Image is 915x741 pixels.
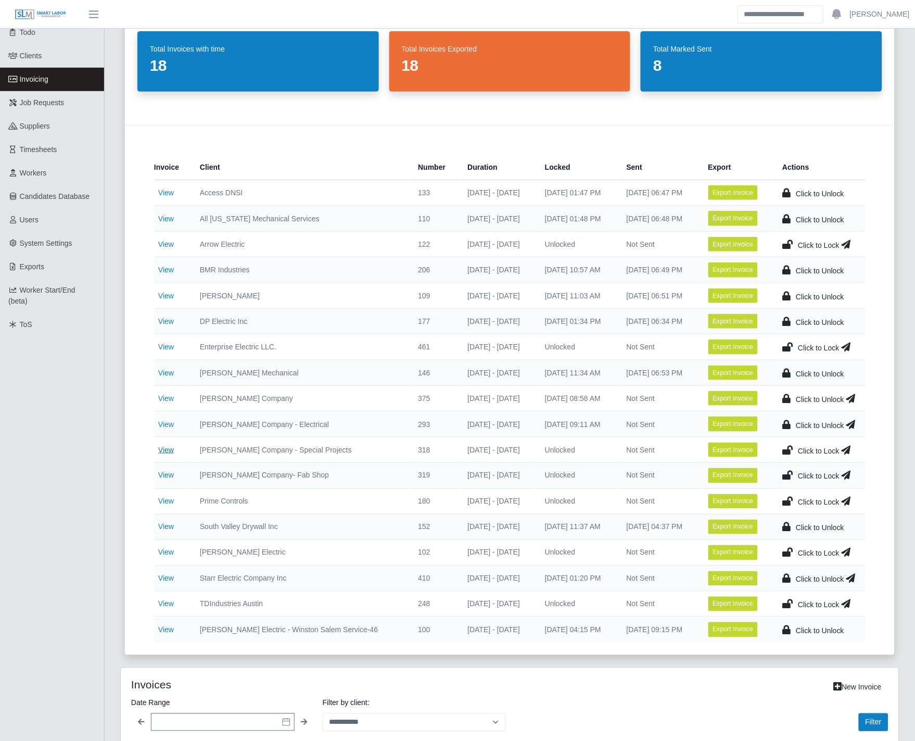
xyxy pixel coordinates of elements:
td: Not Sent [618,437,700,462]
td: 152 [410,514,459,539]
a: View [158,343,174,351]
button: Export Invoice [708,545,758,560]
th: Export [700,155,774,180]
h4: Invoices [131,679,438,692]
dd: 18 [402,56,618,75]
td: [PERSON_NAME] Electric - Winston Salem Service-46 [192,617,410,643]
td: [DATE] - [DATE] [460,386,537,411]
th: Client [192,155,410,180]
td: Starr Electric Company Inc [192,566,410,591]
td: Not Sent [618,592,700,617]
a: View [158,369,174,377]
button: Filter [859,713,888,732]
a: View [158,240,174,248]
td: [PERSON_NAME] Company - Electrical [192,411,410,437]
td: 177 [410,308,459,334]
td: [DATE] 09:11 AM [537,411,618,437]
td: DP Electric Inc [192,308,410,334]
a: View [158,626,174,634]
button: Export Invoice [708,237,758,252]
td: Not Sent [618,488,700,514]
a: View [158,189,174,197]
a: View [158,394,174,403]
button: Export Invoice [708,262,758,277]
th: Sent [618,155,700,180]
td: [DATE] - [DATE] [460,463,537,488]
td: Access DNSI [192,180,410,206]
input: Search [738,5,824,23]
td: 206 [410,257,459,283]
td: Not Sent [618,231,700,257]
td: [DATE] 01:20 PM [537,566,618,591]
span: Click to Unlock [796,267,845,275]
td: [DATE] - [DATE] [460,411,537,437]
span: Clients [20,52,42,60]
td: [DATE] 11:34 AM [537,360,618,385]
td: [DATE] 08:58 AM [537,386,618,411]
td: [DATE] 04:37 PM [618,514,700,539]
button: Export Invoice [708,211,758,225]
img: SLM Logo [15,9,67,20]
td: 461 [410,334,459,360]
button: Export Invoice [708,340,758,354]
td: [DATE] - [DATE] [460,540,537,566]
td: [DATE] - [DATE] [460,617,537,643]
td: 109 [410,283,459,308]
span: Exports [20,262,44,271]
td: Not Sent [618,334,700,360]
button: Export Invoice [708,314,758,329]
td: [DATE] 06:34 PM [618,308,700,334]
td: Unlocked [537,437,618,462]
th: Number [410,155,459,180]
button: Export Invoice [708,443,758,457]
td: [DATE] 09:15 PM [618,617,700,643]
td: Not Sent [618,386,700,411]
button: Export Invoice [708,622,758,637]
span: Click to Unlock [796,524,845,532]
td: TDIndustries Austin [192,592,410,617]
td: [DATE] 06:47 PM [618,180,700,206]
span: Click to Unlock [796,370,845,378]
td: [DATE] - [DATE] [460,308,537,334]
button: Export Invoice [708,288,758,303]
td: South Valley Drywall Inc [192,514,410,539]
span: Todo [20,28,35,36]
td: 146 [410,360,459,385]
td: [PERSON_NAME] Mechanical [192,360,410,385]
label: Date Range [131,697,314,709]
span: Click to Unlock [796,421,845,430]
span: Click to Unlock [796,293,845,301]
span: Worker Start/End (beta) [8,286,75,305]
th: Invoice [154,155,192,180]
td: 375 [410,386,459,411]
span: Invoicing [20,75,48,83]
label: Filter by client: [323,697,506,709]
th: Duration [460,155,537,180]
td: 110 [410,206,459,231]
td: Unlocked [537,231,618,257]
td: [DATE] - [DATE] [460,257,537,283]
td: [PERSON_NAME] Company - Special Projects [192,437,410,462]
td: [DATE] - [DATE] [460,360,537,385]
span: Click to Lock [798,241,840,249]
td: Unlocked [537,334,618,360]
td: [DATE] 01:48 PM [537,206,618,231]
a: New Invoice [827,679,888,697]
span: Click to Lock [798,549,840,558]
td: Not Sent [618,540,700,566]
td: [PERSON_NAME] Company- Fab Shop [192,463,410,488]
span: Click to Lock [798,472,840,481]
td: [DATE] 11:37 AM [537,514,618,539]
td: Unlocked [537,488,618,514]
dt: Total Marked Sent [653,44,870,54]
td: [DATE] - [DATE] [460,592,537,617]
td: 180 [410,488,459,514]
td: [DATE] 06:53 PM [618,360,700,385]
span: Click to Lock [798,344,840,352]
a: View [158,471,174,480]
td: 133 [410,180,459,206]
span: Users [20,216,39,224]
td: Enterprise Electric LLC. [192,334,410,360]
td: [DATE] 04:15 PM [537,617,618,643]
td: 102 [410,540,459,566]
